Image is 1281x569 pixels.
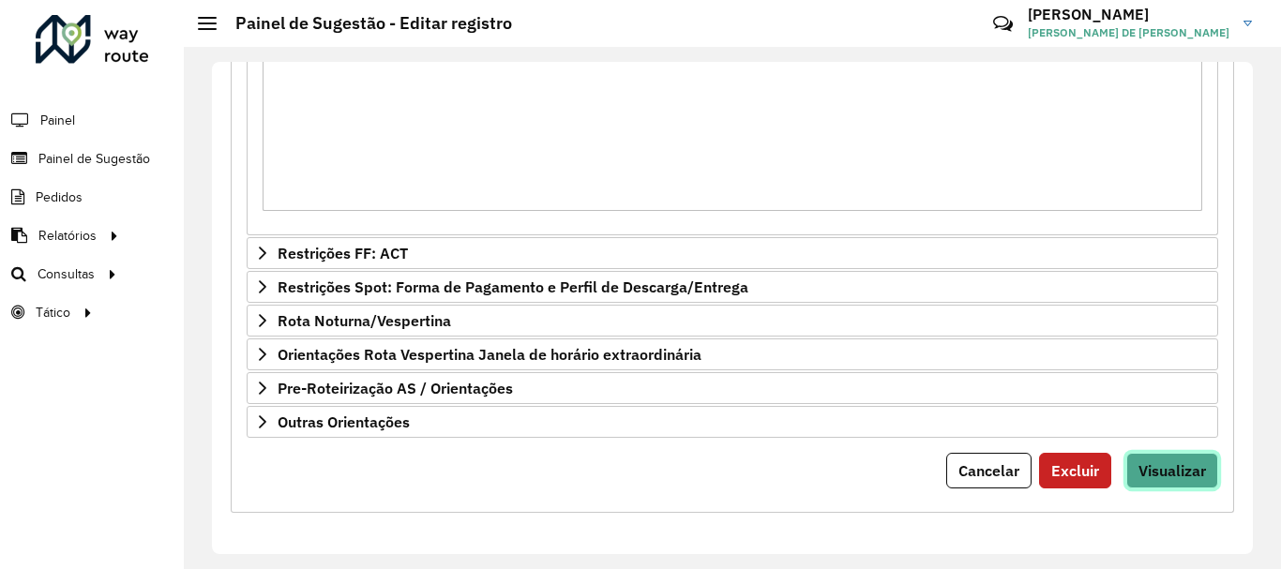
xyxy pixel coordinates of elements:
[247,237,1218,269] a: Restrições FF: ACT
[278,414,410,429] span: Outras Orientações
[278,313,451,328] span: Rota Noturna/Vespertina
[40,111,75,130] span: Painel
[1028,6,1229,23] h3: [PERSON_NAME]
[217,13,512,34] h2: Painel de Sugestão - Editar registro
[247,406,1218,438] a: Outras Orientações
[958,461,1019,480] span: Cancelar
[278,381,513,396] span: Pre-Roteirização AS / Orientações
[278,246,408,261] span: Restrições FF: ACT
[247,271,1218,303] a: Restrições Spot: Forma de Pagamento e Perfil de Descarga/Entrega
[247,338,1218,370] a: Orientações Rota Vespertina Janela de horário extraordinária
[247,305,1218,337] a: Rota Noturna/Vespertina
[38,264,95,284] span: Consultas
[278,347,701,362] span: Orientações Rota Vespertina Janela de horário extraordinária
[36,303,70,322] span: Tático
[1051,461,1099,480] span: Excluir
[247,372,1218,404] a: Pre-Roteirização AS / Orientações
[38,226,97,246] span: Relatórios
[1039,453,1111,488] button: Excluir
[946,453,1032,488] button: Cancelar
[38,149,150,169] span: Painel de Sugestão
[1126,453,1218,488] button: Visualizar
[983,4,1023,44] a: Contato Rápido
[1028,24,1229,41] span: [PERSON_NAME] DE [PERSON_NAME]
[1138,461,1206,480] span: Visualizar
[36,187,83,207] span: Pedidos
[278,279,748,294] span: Restrições Spot: Forma de Pagamento e Perfil de Descarga/Entrega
